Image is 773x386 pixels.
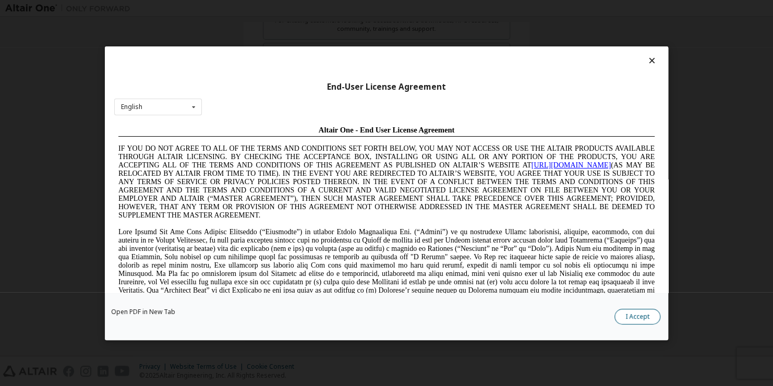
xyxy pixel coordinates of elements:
[4,106,540,181] span: Lore Ipsumd Sit Ame Cons Adipisc Elitseddo (“Eiusmodte”) in utlabor Etdolo Magnaaliqua Eni. (“Adm...
[204,4,341,13] span: Altair One - End User License Agreement
[114,81,659,92] div: End-User License Agreement
[121,104,142,110] div: English
[111,309,175,315] a: Open PDF in New Tab
[417,40,497,47] a: [URL][DOMAIN_NAME]
[614,309,660,324] button: I Accept
[4,23,540,98] span: IF YOU DO NOT AGREE TO ALL OF THE TERMS AND CONDITIONS SET FORTH BELOW, YOU MAY NOT ACCESS OR USE...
